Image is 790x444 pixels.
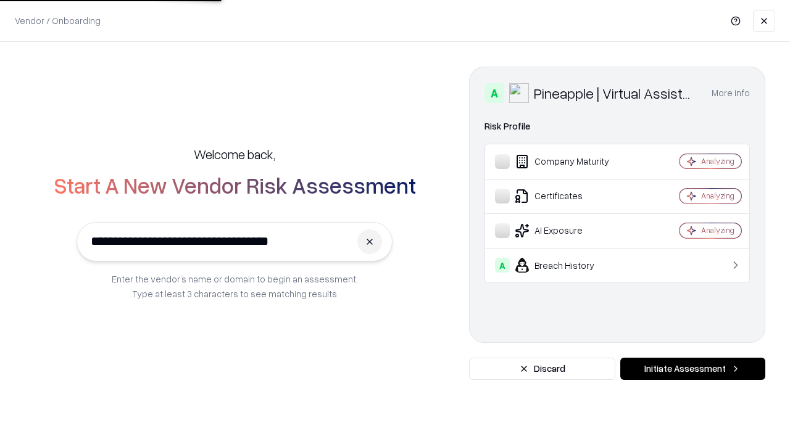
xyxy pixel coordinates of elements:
[15,14,101,27] p: Vendor / Onboarding
[495,258,642,273] div: Breach History
[701,225,734,236] div: Analyzing
[495,154,642,169] div: Company Maturity
[509,83,529,103] img: Pineapple | Virtual Assistant Agency
[54,173,416,197] h2: Start A New Vendor Risk Assessment
[620,358,765,380] button: Initiate Assessment
[534,83,697,103] div: Pineapple | Virtual Assistant Agency
[495,258,510,273] div: A
[484,83,504,103] div: A
[484,119,750,134] div: Risk Profile
[112,271,358,301] p: Enter the vendor’s name or domain to begin an assessment. Type at least 3 characters to see match...
[701,191,734,201] div: Analyzing
[701,156,734,166] div: Analyzing
[495,223,642,238] div: AI Exposure
[469,358,615,380] button: Discard
[712,82,750,104] button: More info
[194,146,275,163] h5: Welcome back,
[495,189,642,203] div: Certificates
